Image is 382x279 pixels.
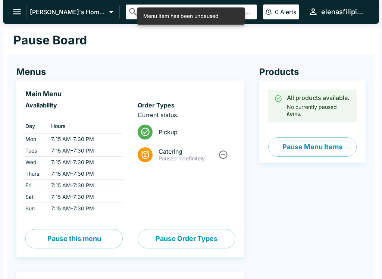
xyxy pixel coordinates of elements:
td: 7:15 AM - 7:30 PM [45,180,123,191]
td: Thurs [25,168,45,180]
h4: Products [259,66,366,78]
button: Pause Order Types [138,229,235,248]
td: 7:15 AM - 7:30 PM [45,191,123,203]
h6: Order Types [138,101,235,109]
td: Fri [25,180,45,191]
p: Current status. [138,111,235,119]
p: [PERSON_NAME]'s Home of the Finest Filipino Foods [30,8,106,16]
span: Pickup [159,128,229,136]
td: 7:15 AM - 7:30 PM [45,134,123,145]
div: All products available. [287,94,351,101]
td: Mon [25,134,45,145]
button: Pause this menu [25,229,123,248]
div: No currently paused items. [287,92,351,120]
p: 0 [275,8,279,16]
button: elenasfilipinofoods [305,4,370,20]
div: elenasfilipinofoods [321,7,367,16]
td: Wed [25,157,45,168]
td: Tues [25,145,45,157]
div: Menu item has been unpaused [143,10,219,22]
h6: Availability [25,101,123,109]
td: 7:15 AM - 7:30 PM [45,157,123,168]
button: open drawer [7,2,26,21]
h4: Menus [16,66,244,78]
td: 7:15 AM - 7:30 PM [45,203,123,214]
th: Hours [45,119,123,134]
h1: Pause Board [13,33,87,48]
td: Sun [25,203,45,214]
td: Sat [25,191,45,203]
button: Pause Menu Items [268,137,357,157]
button: Unpause [216,148,230,162]
td: 7:15 AM - 7:30 PM [45,145,123,157]
td: 7:15 AM - 7:30 PM [45,168,123,180]
button: [PERSON_NAME]'s Home of the Finest Filipino Foods [26,5,120,19]
p: ‏ [25,111,123,119]
p: Alerts [280,8,296,16]
p: Paused indefinitely [159,155,217,162]
span: Catering [159,148,217,155]
th: Day [25,119,45,134]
